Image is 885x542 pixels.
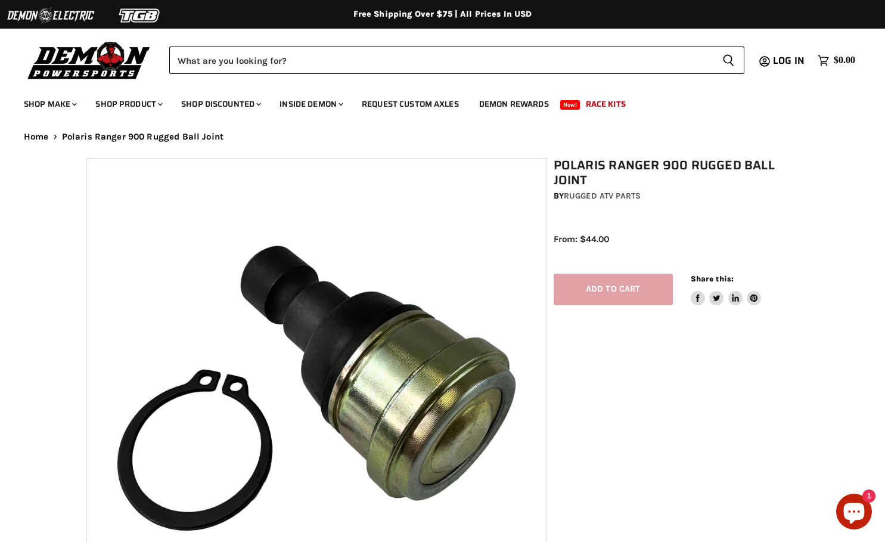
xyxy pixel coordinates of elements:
a: $0.00 [812,52,861,69]
span: Share this: [691,274,734,283]
h1: Polaris Ranger 900 Rugged Ball Joint [554,158,805,188]
aside: Share this: [691,274,762,305]
span: New! [560,100,580,110]
ul: Main menu [15,87,852,116]
form: Product [169,47,744,74]
a: Shop Make [15,92,84,116]
inbox-online-store-chat: Shopify online store chat [833,494,875,532]
button: Search [713,47,744,74]
span: Log in [773,53,805,68]
img: Demon Electric Logo 2 [6,4,95,27]
div: by [554,190,805,203]
a: Rugged ATV Parts [564,191,641,201]
span: From: $44.00 [554,234,609,244]
a: Home [24,132,49,142]
span: Polaris Ranger 900 Rugged Ball Joint [62,132,223,142]
img: TGB Logo 2 [95,4,185,27]
img: Demon Powersports [24,39,154,81]
span: $0.00 [834,55,855,66]
a: Request Custom Axles [353,92,468,116]
a: Shop Product [86,92,170,116]
a: Log in [768,55,812,66]
input: Search [169,47,713,74]
a: Shop Discounted [172,92,268,116]
a: Demon Rewards [470,92,558,116]
a: Race Kits [577,92,635,116]
a: Inside Demon [271,92,350,116]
